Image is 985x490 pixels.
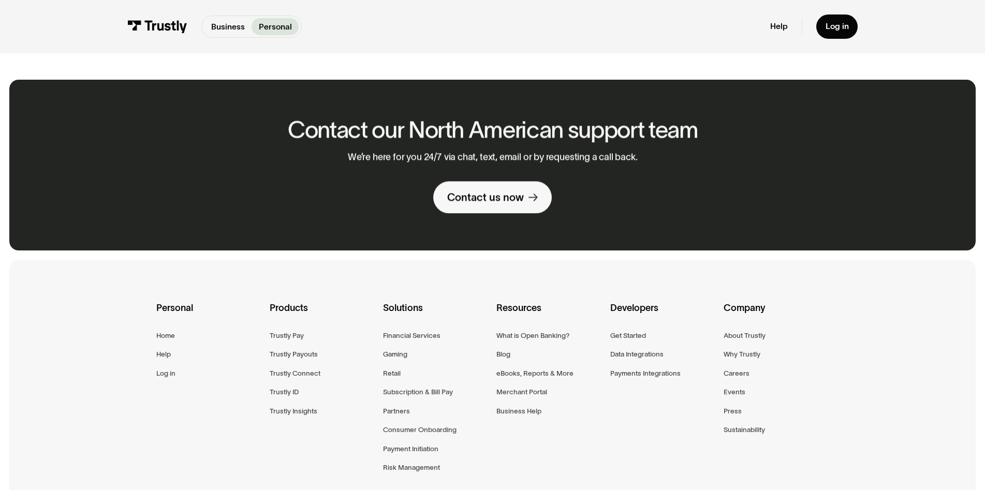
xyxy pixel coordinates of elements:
[127,20,188,33] img: Trustly Logo
[383,424,457,436] a: Consumer Onboarding
[610,330,646,341] a: Get Started
[270,330,304,341] a: Trustly Pay
[610,301,715,330] div: Developers
[724,330,766,341] a: About Trustly
[447,191,524,204] div: Contact us now
[724,424,765,436] a: Sustainability
[204,18,252,35] a: Business
[156,367,175,379] a: Log in
[610,348,664,360] a: Data Integrations
[383,348,407,360] a: Gaming
[433,182,552,214] a: Contact us now
[383,443,438,455] a: Payment Initiation
[383,462,440,473] a: Risk Management
[270,367,320,379] a: Trustly Connect
[770,21,788,32] a: Help
[826,21,849,32] div: Log in
[270,301,375,330] div: Products
[383,330,440,341] a: Financial Services
[270,348,318,360] a: Trustly Payouts
[383,301,488,330] div: Solutions
[496,367,574,379] a: eBooks, Reports & More
[724,386,745,398] a: Events
[270,405,317,417] a: Trustly Insights
[348,152,638,164] p: We’re here for you 24/7 via chat, text, email or by requesting a call back.
[156,330,175,341] a: Home
[496,348,510,360] a: Blog
[259,21,292,33] p: Personal
[496,330,569,341] a: What is Open Banking?
[496,405,541,417] a: Business Help
[383,367,401,379] a: Retail
[724,367,749,379] a: Careers
[211,21,245,33] p: Business
[496,301,601,330] div: Resources
[156,348,171,360] a: Help
[252,18,299,35] a: Personal
[724,405,742,417] a: Press
[270,386,299,398] a: Trustly ID
[496,386,547,398] a: Merchant Portal
[156,301,261,330] div: Personal
[816,14,858,39] a: Log in
[287,117,698,142] h2: Contact our North American support team
[383,386,453,398] a: Subscription & Bill Pay
[724,348,760,360] a: Why Trustly
[724,301,829,330] div: Company
[383,405,410,417] a: Partners
[610,367,681,379] a: Payments Integrations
